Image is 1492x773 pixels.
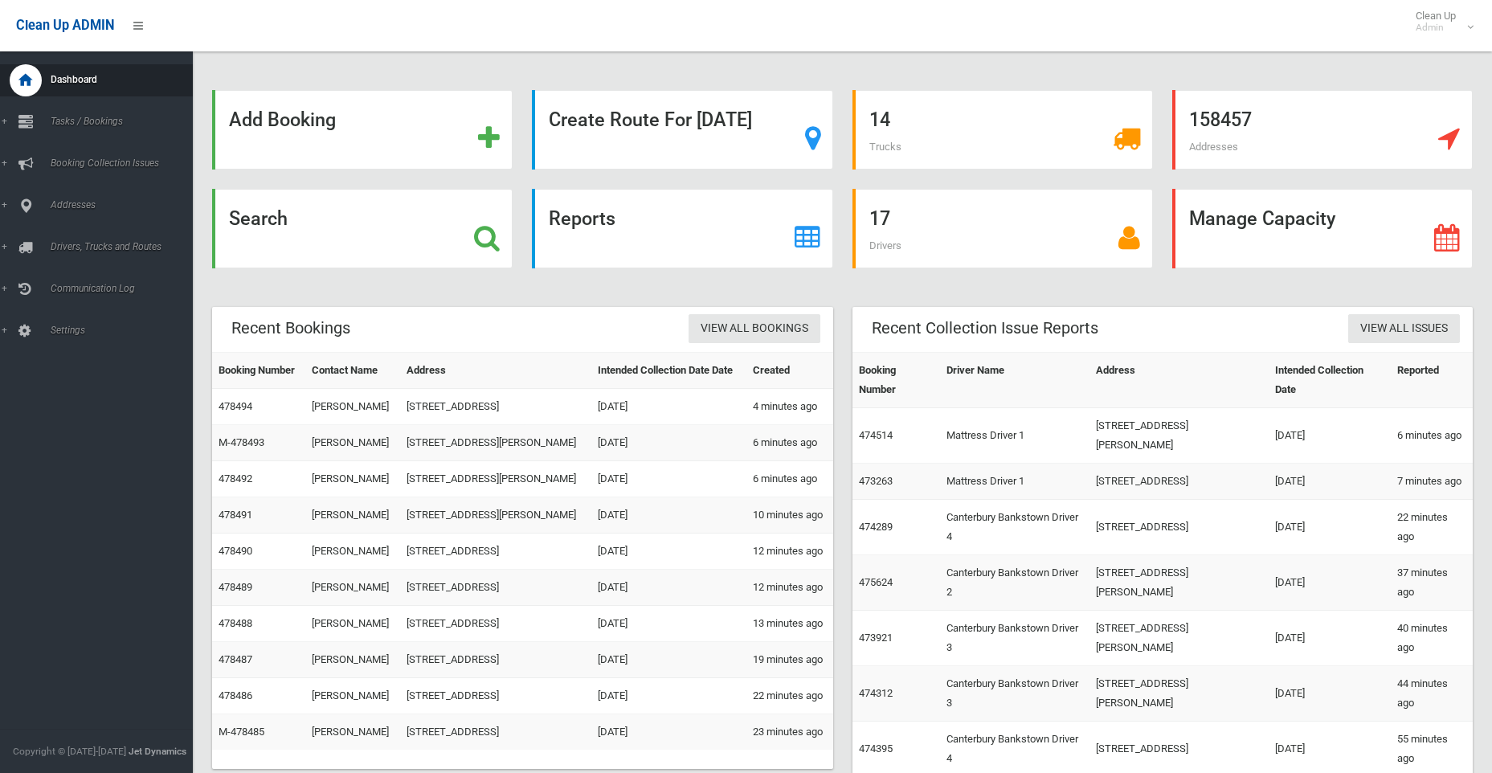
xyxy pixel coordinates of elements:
[940,408,1089,464] td: Mattress Driver 1
[1416,22,1456,34] small: Admin
[746,461,833,497] td: 6 minutes ago
[400,389,591,425] td: [STREET_ADDRESS]
[219,653,252,665] a: 478487
[852,90,1153,170] a: 14 Trucks
[940,464,1089,500] td: Mattress Driver 1
[940,500,1089,555] td: Canterbury Bankstown Driver 4
[219,472,252,485] a: 478492
[859,742,893,755] a: 474395
[591,642,746,678] td: [DATE]
[689,314,820,344] a: View All Bookings
[859,576,893,588] a: 475624
[46,199,205,211] span: Addresses
[219,400,252,412] a: 478494
[129,746,186,757] strong: Jet Dynamics
[1189,141,1238,153] span: Addresses
[1089,500,1269,555] td: [STREET_ADDRESS]
[212,189,513,268] a: Search
[1189,108,1252,131] strong: 158457
[1269,611,1391,666] td: [DATE]
[229,108,336,131] strong: Add Booking
[219,436,264,448] a: M-478493
[219,726,264,738] a: M-478485
[746,389,833,425] td: 4 minutes ago
[46,157,205,169] span: Booking Collection Issues
[1172,90,1473,170] a: 158457 Addresses
[400,534,591,570] td: [STREET_ADDRESS]
[746,714,833,751] td: 23 minutes ago
[1089,611,1269,666] td: [STREET_ADDRESS][PERSON_NAME]
[400,570,591,606] td: [STREET_ADDRESS]
[400,497,591,534] td: [STREET_ADDRESS][PERSON_NAME]
[46,116,205,127] span: Tasks / Bookings
[1391,611,1473,666] td: 40 minutes ago
[869,108,890,131] strong: 14
[400,714,591,751] td: [STREET_ADDRESS]
[305,425,399,461] td: [PERSON_NAME]
[46,325,205,336] span: Settings
[549,207,615,230] strong: Reports
[746,497,833,534] td: 10 minutes ago
[305,714,399,751] td: [PERSON_NAME]
[549,108,752,131] strong: Create Route For [DATE]
[746,678,833,714] td: 22 minutes ago
[1089,666,1269,722] td: [STREET_ADDRESS][PERSON_NAME]
[859,429,893,441] a: 474514
[219,545,252,557] a: 478490
[1391,464,1473,500] td: 7 minutes ago
[1089,353,1269,408] th: Address
[591,570,746,606] td: [DATE]
[746,570,833,606] td: 12 minutes ago
[1089,555,1269,611] td: [STREET_ADDRESS][PERSON_NAME]
[305,353,399,389] th: Contact Name
[305,389,399,425] td: [PERSON_NAME]
[940,353,1089,408] th: Driver Name
[1269,666,1391,722] td: [DATE]
[1408,10,1472,34] span: Clean Up
[305,461,399,497] td: [PERSON_NAME]
[1269,353,1391,408] th: Intended Collection Date
[746,425,833,461] td: 6 minutes ago
[532,189,832,268] a: Reports
[212,90,513,170] a: Add Booking
[305,534,399,570] td: [PERSON_NAME]
[869,239,901,252] span: Drivers
[400,425,591,461] td: [STREET_ADDRESS][PERSON_NAME]
[746,353,833,389] th: Created
[305,642,399,678] td: [PERSON_NAME]
[869,141,901,153] span: Trucks
[869,207,890,230] strong: 17
[1391,353,1473,408] th: Reported
[859,632,893,644] a: 473921
[400,353,591,389] th: Address
[746,534,833,570] td: 12 minutes ago
[591,606,746,642] td: [DATE]
[1391,666,1473,722] td: 44 minutes ago
[746,642,833,678] td: 19 minutes ago
[591,497,746,534] td: [DATE]
[1089,464,1269,500] td: [STREET_ADDRESS]
[212,313,370,344] header: Recent Bookings
[591,678,746,714] td: [DATE]
[46,283,205,294] span: Communication Log
[1269,500,1391,555] td: [DATE]
[46,241,205,252] span: Drivers, Trucks and Routes
[400,461,591,497] td: [STREET_ADDRESS][PERSON_NAME]
[46,74,205,85] span: Dashboard
[400,642,591,678] td: [STREET_ADDRESS]
[305,606,399,642] td: [PERSON_NAME]
[859,687,893,699] a: 474312
[1391,500,1473,555] td: 22 minutes ago
[1172,189,1473,268] a: Manage Capacity
[1089,408,1269,464] td: [STREET_ADDRESS][PERSON_NAME]
[940,555,1089,611] td: Canterbury Bankstown Driver 2
[1269,408,1391,464] td: [DATE]
[1269,464,1391,500] td: [DATE]
[852,353,940,408] th: Booking Number
[591,534,746,570] td: [DATE]
[1269,555,1391,611] td: [DATE]
[746,606,833,642] td: 13 minutes ago
[229,207,288,230] strong: Search
[591,425,746,461] td: [DATE]
[532,90,832,170] a: Create Route For [DATE]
